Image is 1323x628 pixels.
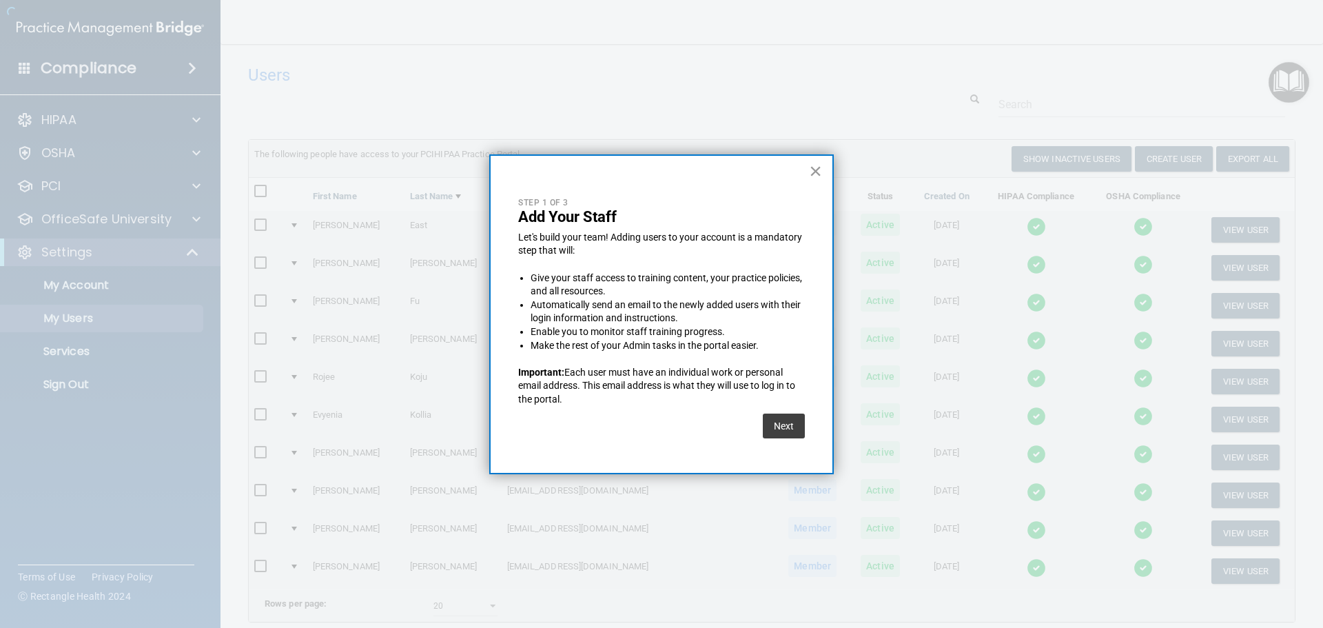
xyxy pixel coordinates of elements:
[518,231,805,258] p: Let's build your team! Adding users to your account is a mandatory step that will:
[809,160,822,182] button: Close
[518,367,564,378] strong: Important:
[531,325,805,339] li: Enable you to monitor staff training progress.
[531,298,805,325] li: Automatically send an email to the newly added users with their login information and instructions.
[518,367,797,405] span: Each user must have an individual work or personal email address. This email address is what they...
[1085,530,1306,585] iframe: Drift Widget Chat Controller
[531,272,805,298] li: Give your staff access to training content, your practice policies, and all resources.
[531,339,805,353] li: Make the rest of your Admin tasks in the portal easier.
[518,197,805,209] p: Step 1 of 3
[763,414,805,438] button: Next
[518,208,805,226] p: Add Your Staff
